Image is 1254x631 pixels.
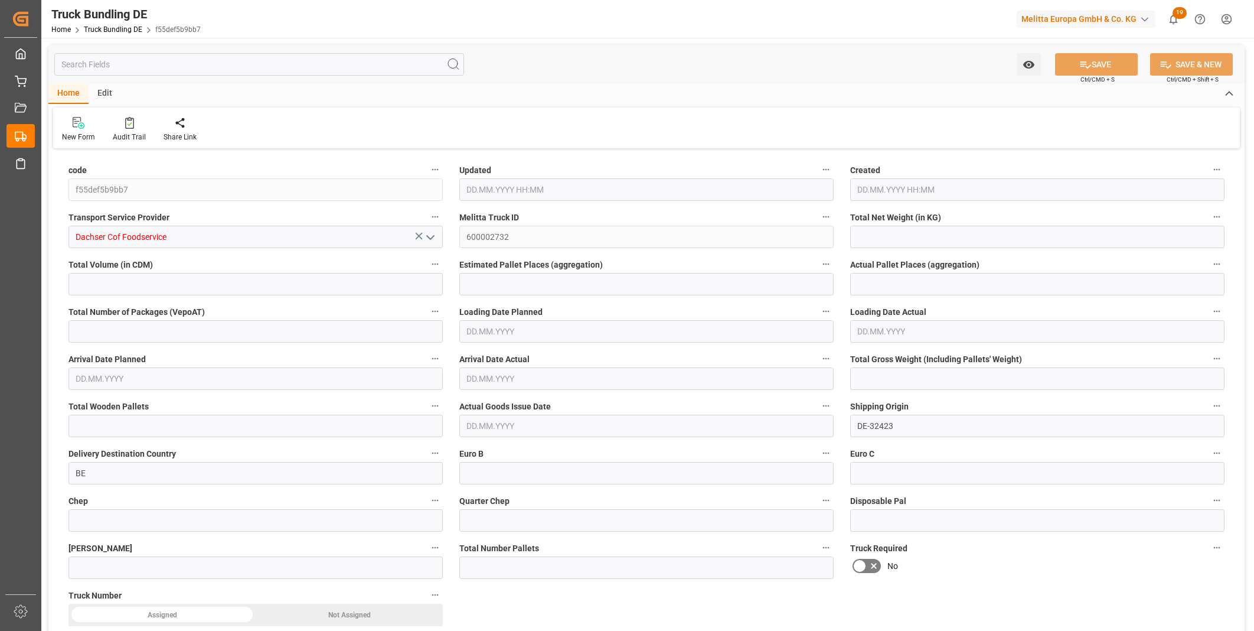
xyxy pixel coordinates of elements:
[850,178,1224,201] input: DD.MM.YYYY HH:MM
[1167,75,1219,84] span: Ctrl/CMD + Shift + S
[1160,6,1187,32] button: show 19 new notifications
[1080,75,1115,84] span: Ctrl/CMD + S
[427,209,443,225] button: Transport Service Provider
[850,495,906,508] span: Disposable Pal
[1017,8,1160,30] button: Melitta Europa GmbH & Co. KG
[459,448,484,460] span: Euro B
[1209,540,1224,555] button: Truck Required
[459,495,510,508] span: Quarter Chep
[54,53,464,76] input: Search Fields
[459,259,603,271] span: Estimated Pallet Places (aggregation)
[68,448,176,460] span: Delivery Destination Country
[68,495,88,508] span: Chep
[48,84,89,104] div: Home
[68,353,146,366] span: Arrival Date Planned
[421,228,439,246] button: open menu
[68,259,153,271] span: Total Volume (in CDM)
[459,320,834,343] input: DD.MM.YYYY
[850,306,926,318] span: Loading Date Actual
[427,398,443,414] button: Total Wooden Pallets
[1150,53,1233,76] button: SAVE & NEW
[427,351,443,366] button: Arrival Date Planned
[68,367,443,390] input: DD.MM.YYYY
[1173,7,1187,19] span: 19
[51,25,71,34] a: Home
[850,212,941,224] span: Total Net Weight (in KG)
[427,493,443,508] button: Chep
[818,540,834,555] button: Total Number Pallets
[68,401,149,413] span: Total Wooden Pallets
[1209,445,1224,461] button: Euro C
[459,164,491,177] span: Updated
[1209,304,1224,319] button: Loading Date Actual
[850,401,909,413] span: Shipping Origin
[818,445,834,461] button: Euro B
[459,367,834,390] input: DD.MM.YYYY
[887,560,898,573] span: No
[850,164,880,177] span: Created
[256,604,443,626] div: Not Assigned
[1209,256,1224,272] button: Actual Pallet Places (aggregation)
[1055,53,1138,76] button: SAVE
[459,353,530,366] span: Arrival Date Actual
[1209,162,1224,177] button: Created
[850,448,874,460] span: Euro C
[818,493,834,508] button: Quarter Chep
[818,351,834,366] button: Arrival Date Actual
[51,5,201,23] div: Truck Bundling DE
[459,306,543,318] span: Loading Date Planned
[459,415,834,437] input: DD.MM.YYYY
[459,178,834,201] input: DD.MM.YYYY HH:MM
[164,132,197,142] div: Share Link
[818,256,834,272] button: Estimated Pallet Places (aggregation)
[68,306,205,318] span: Total Number of Packages (VepoAT)
[68,604,256,626] div: Assigned
[1017,11,1155,28] div: Melitta Europa GmbH & Co. KG
[850,542,907,555] span: Truck Required
[1187,6,1213,32] button: Help Center
[68,212,169,224] span: Transport Service Provider
[1209,209,1224,225] button: Total Net Weight (in KG)
[818,209,834,225] button: Melitta Truck ID
[68,590,122,602] span: Truck Number
[818,162,834,177] button: Updated
[850,259,979,271] span: Actual Pallet Places (aggregation)
[427,256,443,272] button: Total Volume (in CDM)
[68,164,87,177] span: code
[818,398,834,414] button: Actual Goods Issue Date
[427,304,443,319] button: Total Number of Packages (VepoAT)
[427,540,443,555] button: [PERSON_NAME]
[113,132,146,142] div: Audit Trail
[1209,493,1224,508] button: Disposable Pal
[68,542,132,555] span: [PERSON_NAME]
[850,320,1224,343] input: DD.MM.YYYY
[850,353,1022,366] span: Total Gross Weight (Including Pallets' Weight)
[818,304,834,319] button: Loading Date Planned
[1209,351,1224,366] button: Total Gross Weight (Including Pallets' Weight)
[84,25,142,34] a: Truck Bundling DE
[459,212,519,224] span: Melitta Truck ID
[427,445,443,461] button: Delivery Destination Country
[459,401,551,413] span: Actual Goods Issue Date
[427,587,443,603] button: Truck Number
[1017,53,1041,76] button: open menu
[459,542,539,555] span: Total Number Pallets
[89,84,121,104] div: Edit
[427,162,443,177] button: code
[62,132,95,142] div: New Form
[1209,398,1224,414] button: Shipping Origin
